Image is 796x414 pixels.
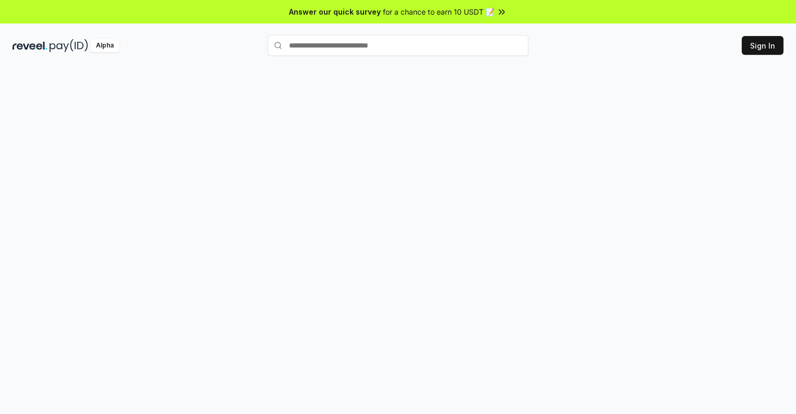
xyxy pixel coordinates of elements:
[90,39,119,52] div: Alpha
[50,39,88,52] img: pay_id
[383,6,495,17] span: for a chance to earn 10 USDT 📝
[13,39,47,52] img: reveel_dark
[742,36,783,55] button: Sign In
[289,6,381,17] span: Answer our quick survey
